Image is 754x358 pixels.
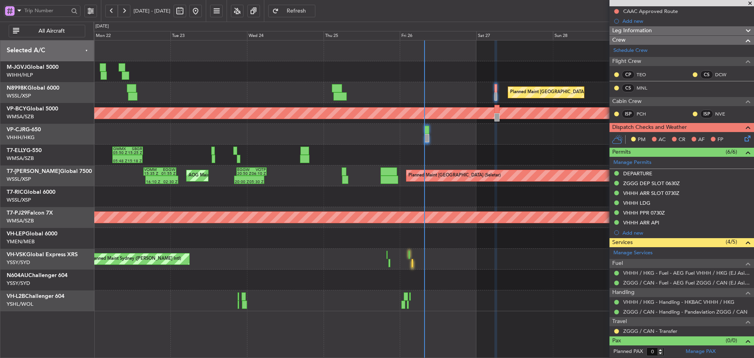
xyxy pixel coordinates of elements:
span: T7-ELLY [7,148,26,153]
a: VHHH / HKG - Handling - HKBAC VHHH / HKG [623,299,734,305]
div: Planned Maint [GEOGRAPHIC_DATA] (Seletar) [408,170,501,182]
div: DEPARTURE [623,170,652,177]
div: 16:10 Z [146,180,162,184]
div: 06:10 Z [251,172,265,176]
a: WSSL/XSP [7,92,31,99]
div: 05:48 Z [113,159,128,163]
a: YSSY/SYD [7,280,30,287]
div: 20:50 Z [237,172,251,176]
a: DCW [715,71,733,78]
a: VHHH / HKG - Fuel - AEG Fuel VHHH / HKG (EJ Asia Only) [623,270,750,276]
a: TEO [637,71,654,78]
a: ZGGG / CAN - Handling - Pandaviation ZGGG / CAN [623,308,747,315]
div: VHHH PPR 0730Z [623,209,665,216]
a: YSSY/SYD [7,259,30,266]
span: Travel [612,317,627,326]
span: N8998K [7,85,27,91]
span: Permits [612,148,631,157]
div: ISP [700,110,713,118]
a: Schedule Crew [613,47,648,55]
span: VH-LEP [7,231,26,237]
span: VP-BCY [7,106,26,112]
span: Leg Information [612,26,652,35]
div: CP [622,70,635,79]
span: Services [612,238,633,247]
a: M-JGVJGlobal 5000 [7,64,59,70]
a: Manage PAX [686,348,716,356]
a: YMEN/MEB [7,238,35,245]
div: 05:30 Z [249,180,264,184]
div: VHHH LDG [623,200,650,206]
div: Thu 25 [324,31,400,40]
div: Fri 26 [400,31,476,40]
div: Planned Maint Sydney ([PERSON_NAME] Intl) [90,253,181,265]
div: ISP [622,110,635,118]
span: Crew [612,36,626,45]
span: [DATE] - [DATE] [134,7,170,15]
span: Flight Crew [612,57,641,66]
a: WMSA/SZB [7,113,34,120]
div: 15:18 Z [128,159,142,163]
a: VP-BCYGlobal 5000 [7,106,58,112]
div: SBGR [128,147,142,151]
span: Refresh [280,8,313,14]
div: AOG Maint London ([GEOGRAPHIC_DATA]) [188,170,276,182]
div: Sat 27 [476,31,553,40]
a: VP-CJRG-650 [7,127,41,132]
span: T7-[PERSON_NAME] [7,169,60,174]
div: VHHH ARR API [623,219,659,226]
div: 15:25 Z [128,151,142,155]
a: MNL [637,84,654,92]
div: Tue 23 [170,31,247,40]
span: (0/0) [726,336,737,345]
a: WSSL/XSP [7,196,31,204]
div: EGGW [237,168,251,172]
span: FP [717,136,723,144]
span: VH-L2B [7,294,25,299]
a: N8998KGlobal 6000 [7,85,59,91]
div: VOTP [251,168,265,172]
span: All Aircraft [21,28,82,34]
a: VH-LEPGlobal 6000 [7,231,57,237]
div: CAAC Approved Route [623,8,678,15]
span: Fuel [612,259,623,268]
a: VH-L2BChallenger 604 [7,294,64,299]
label: Planned PAX [613,348,643,356]
span: VH-VSK [7,252,26,257]
a: Manage Permits [613,159,652,167]
a: T7-RICGlobal 6000 [7,189,55,195]
div: Mon 22 [94,31,171,40]
span: (6/6) [726,148,737,156]
a: YSHL/WOL [7,301,33,308]
div: ZGGG DEP SLOT 0630Z [623,180,680,187]
div: Sun 28 [553,31,630,40]
span: N604AU [7,273,28,278]
div: VOMM [144,168,160,172]
a: NVE [715,110,733,117]
a: T7-PJ29Falcon 7X [7,210,53,216]
span: Dispatch Checks and Weather [612,123,687,132]
a: WMSA/SZB [7,155,34,162]
span: T7-PJ29 [7,210,27,216]
div: CS [622,84,635,92]
div: Add new [622,229,750,236]
a: Manage Services [613,249,653,257]
span: AF [698,136,705,144]
a: VH-VSKGlobal Express XRS [7,252,78,257]
button: All Aircraft [9,25,85,37]
div: 20:00 Z [235,180,249,184]
a: WMSA/SZB [7,217,34,224]
button: Refresh [268,5,315,17]
div: CS [700,70,713,79]
div: 02:30 Z [162,180,178,184]
div: Add new [622,18,750,24]
span: CR [679,136,685,144]
div: [DATE] [95,23,109,30]
span: VP-CJR [7,127,26,132]
div: GMMX [113,147,128,151]
span: Cabin Crew [612,97,642,106]
div: Wed 24 [247,31,324,40]
span: T7-RIC [7,189,24,195]
div: VHHH ARR SLOT 0730Z [623,190,679,196]
span: (4/5) [726,238,737,246]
